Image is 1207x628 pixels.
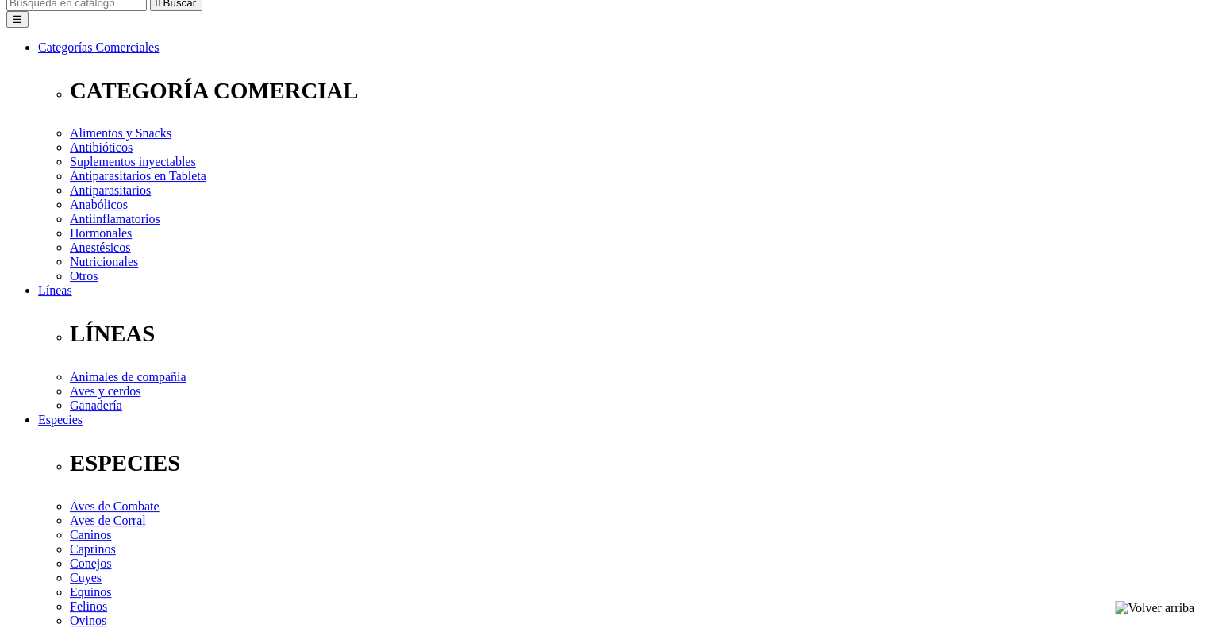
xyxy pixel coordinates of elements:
a: Anestésicos [70,241,130,254]
p: LÍNEAS [70,321,1201,347]
p: ESPECIES [70,450,1201,476]
iframe: Brevo live chat [8,456,274,620]
a: Nutricionales [70,255,138,268]
a: Animales de compañía [70,370,186,383]
a: Especies [38,413,83,426]
img: Volver arriba [1115,601,1194,615]
a: Otros [70,269,98,283]
a: Ovinos [70,614,106,627]
a: Aves y cerdos [70,384,140,398]
p: CATEGORÍA COMERCIAL [70,78,1201,104]
a: Ganadería [70,399,122,412]
a: Líneas [38,283,72,297]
